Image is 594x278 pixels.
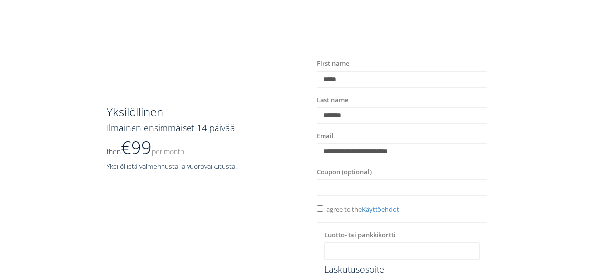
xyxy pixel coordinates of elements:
[107,138,277,158] h5: then
[152,147,184,156] small: Per Month
[107,106,277,118] h3: Yksilöllinen
[107,163,277,170] h5: Yksilöllistä valmennusta ja vuorovaikutusta.
[317,95,348,105] label: Last name
[317,59,349,69] label: First name
[362,205,399,214] a: Käyttöehdot
[331,247,473,255] iframe: Suojattu korttimaksun syöttökehys
[107,123,277,133] h4: Ilmainen ensimmäiset 14 päivää
[317,205,399,214] span: I agree to the
[324,265,480,275] h4: Laskutusosoite
[324,230,396,240] label: Luotto- tai pankkikortti
[121,136,184,160] span: €99
[317,131,334,141] label: Email
[107,59,215,96] img: Kestava_white.png
[317,167,372,177] label: Coupon (optional)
